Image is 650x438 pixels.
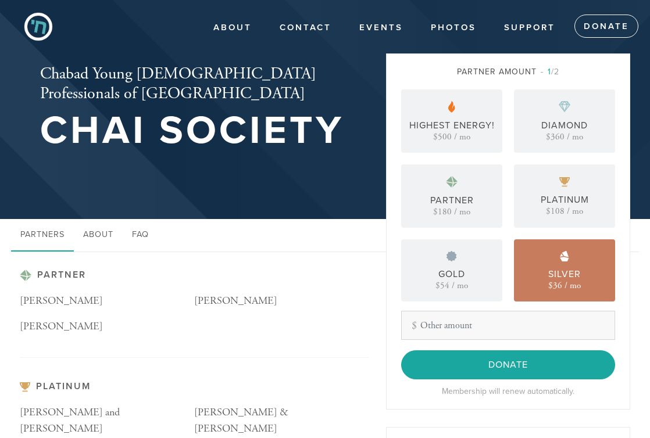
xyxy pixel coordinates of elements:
[351,17,412,39] a: Events
[40,112,348,150] h1: Chai Society
[546,132,583,141] div: $360 / mo
[559,177,570,187] img: pp-gold.svg
[495,17,564,39] a: Support
[433,207,470,216] div: $180 / mo
[541,119,588,132] div: Diamond
[401,350,615,379] input: Donate
[205,17,260,39] a: About
[401,66,615,78] div: Partner Amount
[433,132,470,141] div: $500 / mo
[559,101,570,113] img: pp-diamond.svg
[548,67,551,77] span: 1
[20,270,369,281] h3: Partner
[560,251,569,261] img: pp-bronze.svg
[447,251,457,261] img: pp-silver.svg
[401,385,615,397] div: Membership will renew automatically.
[401,311,615,340] input: Other amount
[548,281,581,290] div: $36 / mo
[20,404,194,438] p: [PERSON_NAME] and [PERSON_NAME]
[17,6,59,48] img: CYP%20Icon-02.png
[422,17,485,39] a: Photos
[194,293,369,310] p: [PERSON_NAME]
[20,294,103,307] span: [PERSON_NAME]
[409,119,495,132] div: Highest Energy!
[123,219,158,252] a: FAQ
[438,267,465,281] div: Gold
[40,64,348,103] h2: Chabad Young [DEMOGRAPHIC_DATA] Professionals of [GEOGRAPHIC_DATA]
[430,193,474,207] div: Partner
[194,404,369,438] p: [PERSON_NAME] & [PERSON_NAME]
[435,281,468,290] div: $54 / mo
[574,15,638,38] a: Donate
[20,319,103,333] span: [PERSON_NAME]
[271,17,340,39] a: Contact
[11,219,74,252] a: Partners
[20,382,30,392] img: pp-gold.svg
[548,267,581,281] div: Silver
[541,193,589,207] div: Platinum
[74,219,123,252] a: About
[20,381,369,392] h3: Platinum
[20,270,31,281] img: pp-platinum.svg
[448,101,455,113] img: pp-partner.svg
[541,67,559,77] span: /2
[446,176,458,188] img: pp-platinum.svg
[546,207,583,216] div: $108 / mo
